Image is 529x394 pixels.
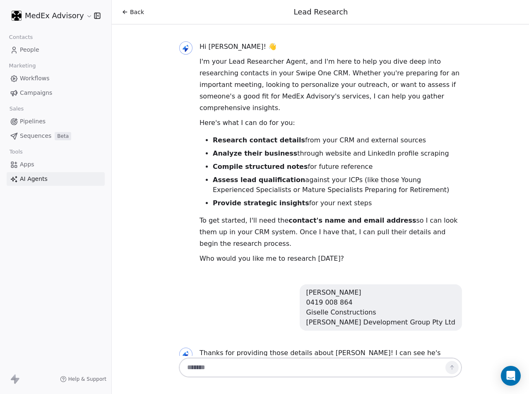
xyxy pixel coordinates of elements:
li: against your ICPs (like those Young Experienced Specialists or Mature Specialists Preparing for R... [213,175,462,195]
li: from your CRM and external sources [213,135,462,145]
strong: Research contact details [213,136,305,144]
p: To get started, I'll need the so I can look them up in your CRM system. Once I have that, I can p... [200,215,462,250]
p: Thanks for providing those details about [PERSON_NAME]! I can see he's associated with Giselle Co... [200,347,462,382]
p: Who would you like me to research [DATE]? [200,253,462,264]
span: Workflows [20,74,50,83]
span: MedEx Advisory [25,10,84,21]
a: People [7,43,105,57]
li: through website and LinkedIn profile scraping [213,149,462,159]
a: Apps [7,158,105,171]
span: Campaigns [20,89,52,97]
span: Back [130,8,144,16]
a: SequencesBeta [7,129,105,143]
span: Help & Support [68,376,106,382]
a: Pipelines [7,115,105,128]
strong: Compile structured notes [213,163,308,171]
div: Open Intercom Messenger [501,366,521,386]
a: Help & Support [60,376,106,382]
span: Sales [6,103,27,115]
strong: Assess lead qualification [213,176,305,184]
span: Lead Research [294,7,348,16]
span: Tools [6,146,26,158]
strong: contact's name and email address [289,216,416,224]
span: People [20,46,39,54]
strong: Analyze their business [213,149,297,157]
strong: Provide strategic insights [213,199,309,207]
span: Marketing [5,60,39,72]
li: for your next steps [213,198,462,208]
p: I'm your Lead Researcher Agent, and I'm here to help you dive deep into researching contacts in y... [200,56,462,114]
p: Hi [PERSON_NAME]! 👋 [200,41,462,53]
span: Beta [55,132,71,140]
a: AI Agents [7,172,105,186]
span: Pipelines [20,117,46,126]
a: Campaigns [7,86,105,100]
span: Sequences [20,132,51,140]
a: Workflows [7,72,105,85]
span: Contacts [5,31,36,43]
span: AI Agents [20,175,48,183]
span: Apps [20,160,34,169]
p: Here's what I can do for you: [200,117,462,129]
button: MedEx Advisory [10,9,88,23]
img: MEDEX-rounded%20corners-white%20on%20black.png [12,11,22,21]
div: [PERSON_NAME] 0419 008 864 Giselle Constructions [PERSON_NAME] Development Group Pty Ltd [306,288,455,327]
li: for future reference [213,162,462,172]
